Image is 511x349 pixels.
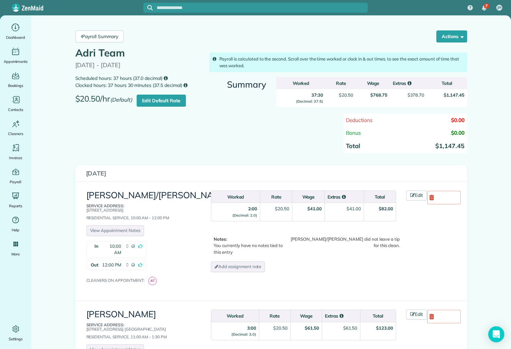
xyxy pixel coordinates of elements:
strong: Total [346,142,361,150]
th: Rate [326,77,356,89]
strong: $768.75 [370,92,387,98]
h1: Adri Team [75,47,202,59]
strong: $1,147.45 [444,92,464,98]
span: $20.50/hr [75,94,136,108]
th: Extras [390,77,427,89]
button: Focus search [143,5,153,10]
div: Residential Service, 10:00 AM - 12:00 PM [86,204,196,220]
span: Settings [9,336,23,342]
div: $41.00 [347,206,361,212]
a: Edit [406,310,427,320]
a: Payroll Summary [75,30,124,42]
span: AT [148,277,157,285]
a: Help [3,215,28,233]
span: Payroll [10,179,22,185]
strong: $82.00 [379,206,393,211]
strong: $41.00 [307,206,322,211]
th: Rate [259,310,290,322]
span: Appointments [4,58,28,65]
span: Help [12,227,20,233]
small: (Decimal: 37.5) [296,99,323,104]
strong: In [87,241,100,258]
span: 12:00 PM [102,262,121,268]
button: Actions [436,30,467,42]
span: $378.70 [408,92,425,98]
strong: $61.50 [305,325,319,331]
a: Invoices [3,142,28,161]
a: Dashboard [3,22,28,41]
div: $20.50 [273,325,288,331]
a: Cleaners [3,118,28,137]
strong: 2:00 [232,206,257,218]
th: Total [427,77,467,89]
a: [PERSON_NAME]/[PERSON_NAME] [86,190,228,201]
em: (Default) [110,96,132,103]
span: Cleaners [8,130,23,137]
small: (Decimal: 3.0) [231,332,256,337]
div: $61.50 [343,325,358,331]
a: Appointments [3,46,28,65]
strong: $123.00 [376,325,393,331]
span: Deductions [346,117,373,123]
small: Scheduled hours: 37 hours (37.0 decimal) Clocked hours: 37 hours 30 minutes (37.5 decimal) [75,75,202,89]
span: 7 [485,3,488,9]
div: Open Intercom Messenger [488,326,504,342]
a: Payroll [3,166,28,185]
b: Service Address: [86,322,124,327]
a: Contacts [3,94,28,113]
a: [PERSON_NAME] [86,309,156,320]
div: 7 unread notifications [477,1,491,15]
b: Service Address: [86,203,124,208]
span: Bonus [346,129,361,136]
th: Worked [211,310,259,322]
span: $20.50 [339,92,353,98]
p: [DATE] - [DATE] [75,62,202,69]
h3: [DATE] [86,170,456,177]
th: Rate [260,191,292,203]
strong: Out [87,260,100,270]
span: More [11,251,20,257]
span: $0.00 [451,129,464,136]
div: [PERSON_NAME]/[PERSON_NAME] did not leave a tip for this clean. [288,236,400,249]
div: $20.50 [275,206,289,212]
th: Total [364,191,396,203]
a: Bookings [3,70,28,89]
div: Payroll is calculated to the second. Scroll over the time worked or clock in & out times. to see ... [209,52,467,72]
span: $0.00 [451,117,464,123]
span: Contacts [8,106,23,113]
span: Bookings [8,82,23,89]
span: Cleaners on appointment: [86,278,147,283]
a: View Appointment Notes [86,225,144,236]
th: Extras [324,191,364,203]
div: Residential Service, 11:00 AM - 1:30 PM [86,323,196,339]
span: 10:00 AM [102,243,121,256]
a: Add assignment note [211,261,265,272]
a: Settings [3,324,28,342]
svg: Focus search [147,5,153,10]
th: Wage [290,310,322,322]
strong: 37:30 [296,92,323,104]
a: Edit [406,191,427,201]
a: Edit Default Rate [137,95,186,107]
p: [STREET_ADDRESS] [86,204,196,212]
th: Extras [322,310,360,322]
th: Total [360,310,396,322]
p: [STREET_ADDRESS] [GEOGRAPHIC_DATA] [86,323,196,331]
span: JH [497,5,501,10]
a: Reports [3,191,28,209]
span: Reports [9,203,22,209]
strong: $1,147.45 [435,142,464,150]
th: Wage [356,77,390,89]
th: Worked [211,191,260,203]
h3: Summary [209,80,266,90]
span: Invoices [9,154,22,161]
b: Notes: [214,236,227,242]
small: (Decimal: 2.0) [232,213,257,218]
th: Worked [276,77,326,89]
th: Wage [292,191,324,203]
span: Dashboard [6,34,25,41]
strong: 3:00 [231,325,256,337]
p: You currently have no notes tied to this entry [214,236,287,256]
